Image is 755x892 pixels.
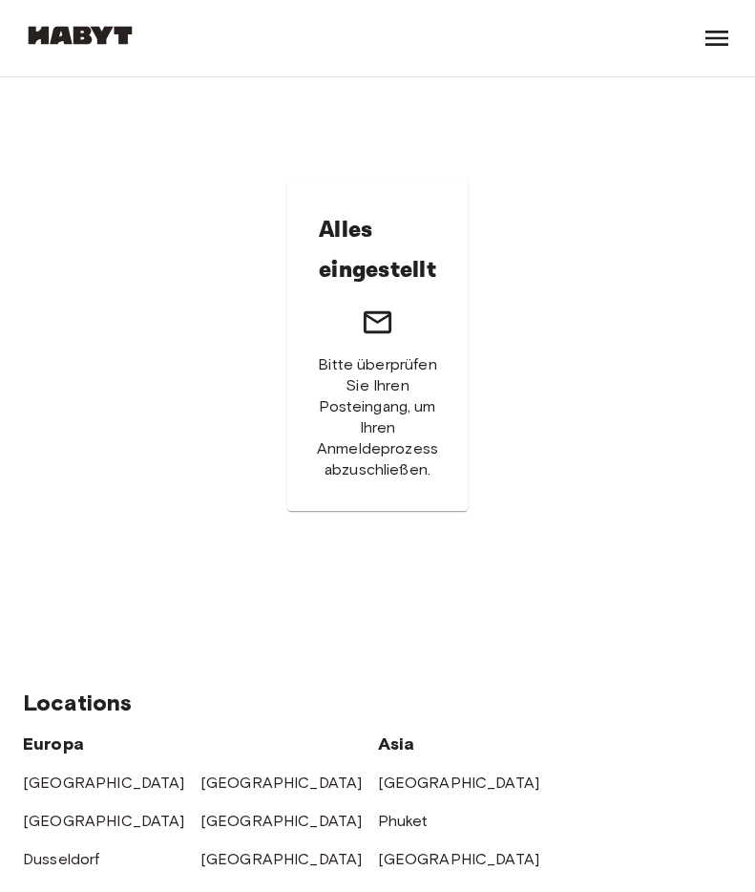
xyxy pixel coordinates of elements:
[23,689,132,716] span: Locations
[378,850,540,868] a: [GEOGRAPHIC_DATA]
[378,733,415,754] span: Asia
[23,850,100,868] a: Dusseldorf
[319,210,435,290] h6: Alles eingestellt
[23,774,185,792] a: [GEOGRAPHIC_DATA]
[200,774,363,792] a: [GEOGRAPHIC_DATA]
[23,812,185,830] a: [GEOGRAPHIC_DATA]
[200,850,363,868] a: [GEOGRAPHIC_DATA]
[23,26,137,45] img: Habyt
[378,774,540,792] a: [GEOGRAPHIC_DATA]
[23,733,84,754] span: Europa
[317,354,438,480] span: Bitte überprüfen Sie Ihren Posteingang, um Ihren Anmeldeprozess abzuschließen.
[378,812,429,830] a: Phuket
[200,812,363,830] a: [GEOGRAPHIC_DATA]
